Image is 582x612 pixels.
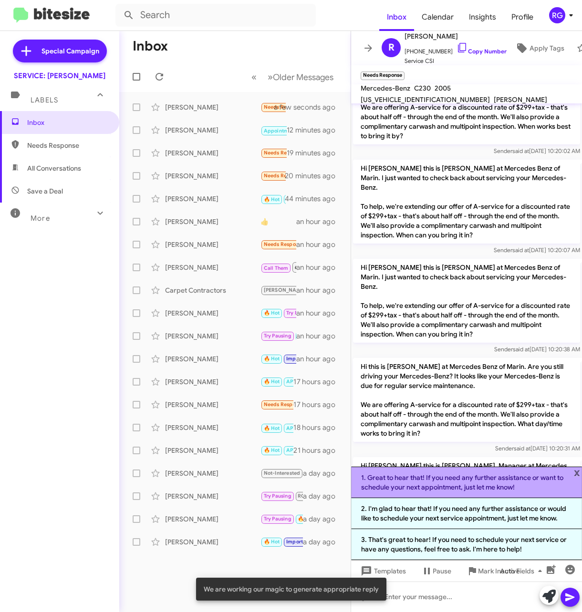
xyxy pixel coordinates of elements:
[165,263,260,272] div: [PERSON_NAME]
[361,71,405,80] small: Needs Response
[165,148,260,158] div: [PERSON_NAME]
[512,246,529,254] span: said at
[414,3,461,31] span: Calendar
[165,377,260,387] div: [PERSON_NAME]
[351,562,414,580] button: Templates
[351,467,582,498] li: 1. Great to hear that! If you need any further assistance or want to schedule your next appointme...
[264,150,304,156] span: Needs Response
[494,147,580,154] span: Sender [DATE] 10:20:02 AM
[14,71,105,81] div: SERVICE: [PERSON_NAME]
[361,84,410,92] span: Mercedes-Benz
[264,378,280,385] span: 🔥 Hot
[303,514,343,524] div: a day ago
[264,425,280,431] span: 🔥 Hot
[260,490,303,501] div: Thank you for the update! If you need any further assistance or wish to schedule future service, ...
[260,536,303,547] div: Thank you
[414,84,431,92] span: C230
[298,516,314,522] span: 🔥 Hot
[492,562,553,580] button: Auto Fields
[165,240,260,249] div: [PERSON_NAME]
[286,356,311,362] span: Important
[296,286,343,295] div: an hour ago
[42,46,99,56] span: Special Campaign
[574,467,580,478] span: x
[500,562,546,580] span: Auto Fields
[260,330,296,341] div: Well, i'm still waiting for a part to arrive at your dealership to complete the service issues fo...
[379,3,414,31] a: Inbox
[296,354,343,364] div: an hour ago
[264,128,306,134] span: Appointment Set
[286,102,343,112] div: a few seconds ago
[260,421,293,433] div: Awesome thanks! Could we also chat about service packages then?
[260,353,296,364] div: Ok ✅
[512,147,529,154] span: said at
[530,40,564,57] span: Apply Tags
[286,310,314,316] span: Try Pausing
[260,193,286,204] div: I'm glad to hear that! Feel free to reach out to us if you have any questions or concerns.
[264,173,304,179] span: Needs Response
[165,331,260,341] div: [PERSON_NAME]
[165,286,260,295] div: Carpet Contractors
[165,354,260,364] div: [PERSON_NAME]
[260,445,293,456] div: Thank you for the update. I will note it down in our system.
[165,446,260,455] div: [PERSON_NAME]
[260,307,296,318] div: Yes
[27,186,63,196] span: Save a Deal
[268,71,273,83] span: »
[296,263,343,272] div: an hour ago
[260,102,286,112] div: Liked “I'm glad to hear that! If there's anything else you need regarding your vehicle or to sche...
[31,96,58,104] span: Labels
[165,514,260,524] div: [PERSON_NAME]
[260,513,303,524] div: Thank you
[260,399,293,410] div: Hi [PERSON_NAME], Thank you for following up. Yes, I’m satisfied with the services and repairs pr...
[353,358,580,442] p: Hi this is [PERSON_NAME] at Mercedes Benz of Marin. Are you still driving your Mercedes-Benz? It ...
[504,3,541,31] a: Profile
[513,346,530,353] span: said at
[293,377,343,387] div: 17 hours ago
[287,125,343,135] div: 12 minutes ago
[165,102,260,112] div: [PERSON_NAME]
[296,240,343,249] div: an hour ago
[541,7,572,23] button: RG
[264,516,291,522] span: Try Pausing
[405,56,507,66] span: Service CSI
[461,3,504,31] span: Insights
[303,491,343,501] div: a day ago
[204,584,379,594] span: We are working our magic to generate appropriate reply
[165,217,260,226] div: [PERSON_NAME]
[115,4,316,27] input: Search
[286,425,333,431] span: APPOINTMENT SET
[262,67,339,87] button: Next
[264,104,304,110] span: Needs Response
[260,239,296,250] div: Hi
[435,84,451,92] span: 2005
[433,562,451,580] span: Pause
[260,285,296,296] div: No worries, just let me know when you have some availability, we are also open on Saturdays.
[251,71,257,83] span: «
[494,346,580,353] span: Sender [DATE] 10:20:38 AM
[494,95,547,104] span: [PERSON_NAME]
[388,40,395,55] span: R
[414,562,459,580] button: Pause
[27,163,81,173] span: All Conversations
[264,493,291,499] span: Try Pausing
[165,423,260,432] div: [PERSON_NAME]
[264,196,280,203] span: 🔥 Hot
[457,48,507,55] a: Copy Number
[286,194,343,204] div: 44 minutes ago
[478,562,520,580] span: Mark Inactive
[264,356,280,362] span: 🔥 Hot
[495,445,580,452] span: Sender [DATE] 10:20:31 AM
[165,400,260,409] div: [PERSON_NAME]
[405,31,507,42] span: [PERSON_NAME]
[459,562,528,580] button: Mark Inactive
[165,491,260,501] div: [PERSON_NAME]
[165,194,260,204] div: [PERSON_NAME]
[286,539,311,545] span: Important
[260,124,287,136] div: Inbound Call
[264,539,280,545] span: 🔥 Hot
[351,498,582,529] li: 2. I'm glad to hear that! If you need any further assistance or would like to schedule your next ...
[27,118,108,127] span: Inbox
